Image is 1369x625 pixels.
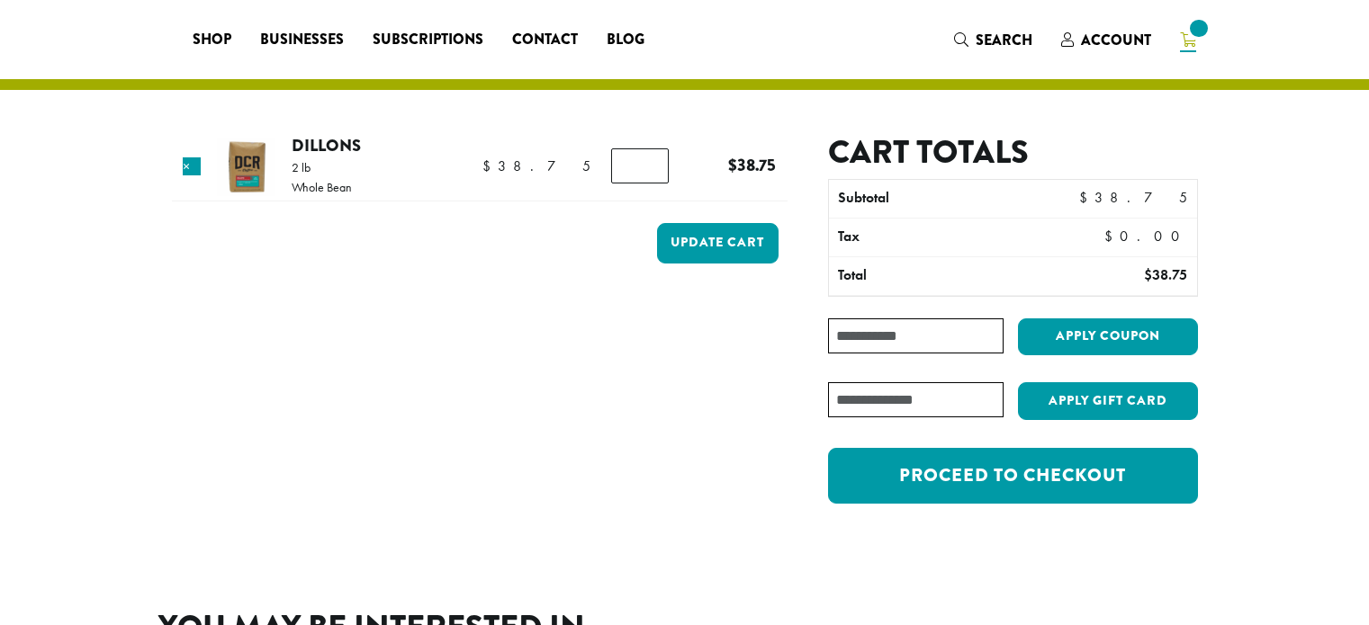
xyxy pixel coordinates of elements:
[292,133,361,157] a: Dillons
[976,30,1032,50] span: Search
[292,161,352,174] p: 2 lb
[1104,227,1188,246] bdi: 0.00
[373,29,483,51] span: Subscriptions
[1144,265,1152,284] span: $
[1104,227,1120,246] span: $
[246,25,358,54] a: Businesses
[292,181,352,193] p: Whole Bean
[592,25,659,54] a: Blog
[1144,265,1187,284] bdi: 38.75
[358,25,498,54] a: Subscriptions
[1018,318,1198,355] button: Apply coupon
[1081,30,1151,50] span: Account
[829,219,1089,256] th: Tax
[193,29,231,51] span: Shop
[607,29,644,51] span: Blog
[940,25,1047,55] a: Search
[178,25,246,54] a: Shop
[829,180,1049,218] th: Subtotal
[1047,25,1166,55] a: Account
[728,153,776,177] bdi: 38.75
[828,133,1197,172] h2: Cart totals
[260,29,344,51] span: Businesses
[657,223,779,263] button: Update cart
[1018,382,1198,420] button: Apply Gift Card
[498,25,592,54] a: Contact
[217,138,275,196] img: Dillons
[183,157,201,175] a: Remove this item
[611,148,669,183] input: Product quantity
[512,29,578,51] span: Contact
[482,156,590,175] bdi: 38.75
[829,257,1049,295] th: Total
[728,153,737,177] span: $
[1079,188,1094,207] span: $
[828,448,1197,504] a: Proceed to checkout
[1079,188,1187,207] bdi: 38.75
[482,156,498,175] span: $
